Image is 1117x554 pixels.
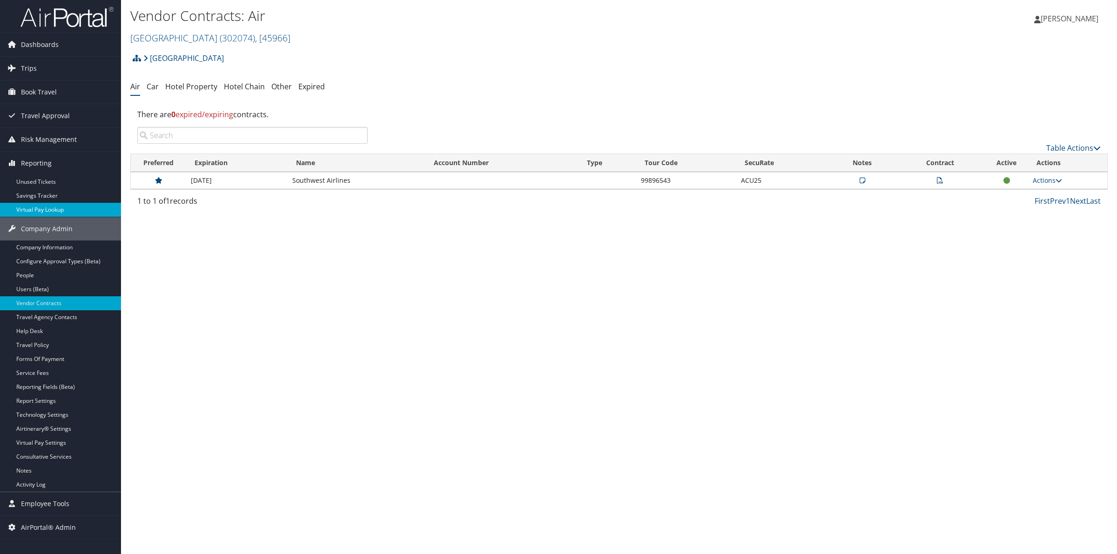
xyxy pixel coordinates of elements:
[1041,13,1098,24] span: [PERSON_NAME]
[166,196,170,206] span: 1
[425,154,579,172] th: Account Number: activate to sort column ascending
[224,81,265,92] a: Hotel Chain
[736,154,829,172] th: SecuRate: activate to sort column ascending
[21,104,70,127] span: Travel Approval
[1033,176,1062,185] a: Actions
[829,154,896,172] th: Notes: activate to sort column ascending
[147,81,159,92] a: Car
[1066,196,1070,206] a: 1
[636,172,736,189] td: 99896543
[21,492,69,515] span: Employee Tools
[288,154,425,172] th: Name: activate to sort column ascending
[736,172,829,189] td: ACU25
[1046,143,1101,153] a: Table Actions
[985,154,1028,172] th: Active: activate to sort column ascending
[171,109,233,120] span: expired/expiring
[21,128,77,151] span: Risk Management
[1070,196,1086,206] a: Next
[220,32,255,44] span: ( 302074 )
[137,127,368,144] input: Search
[130,6,782,26] h1: Vendor Contracts: Air
[21,33,59,56] span: Dashboards
[896,154,985,172] th: Contract: activate to sort column ascending
[130,102,1108,127] div: There are contracts.
[131,154,186,172] th: Preferred: activate to sort column ascending
[1028,154,1107,172] th: Actions
[143,49,224,67] a: [GEOGRAPHIC_DATA]
[255,32,290,44] span: , [ 45966 ]
[21,217,73,240] span: Company Admin
[165,81,217,92] a: Hotel Property
[1050,196,1066,206] a: Prev
[186,154,288,172] th: Expiration: activate to sort column ascending
[271,81,292,92] a: Other
[21,80,57,104] span: Book Travel
[636,154,736,172] th: Tour Code: activate to sort column ascending
[1034,5,1108,33] a: [PERSON_NAME]
[171,109,175,120] strong: 0
[130,81,140,92] a: Air
[137,195,368,211] div: 1 to 1 of records
[186,172,288,189] td: [DATE]
[1086,196,1101,206] a: Last
[298,81,325,92] a: Expired
[21,152,52,175] span: Reporting
[1035,196,1050,206] a: First
[288,172,425,189] td: Southwest Airlines
[20,6,114,28] img: airportal-logo.png
[21,516,76,539] span: AirPortal® Admin
[579,154,636,172] th: Type: activate to sort column ascending
[21,57,37,80] span: Trips
[130,32,290,44] a: [GEOGRAPHIC_DATA]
